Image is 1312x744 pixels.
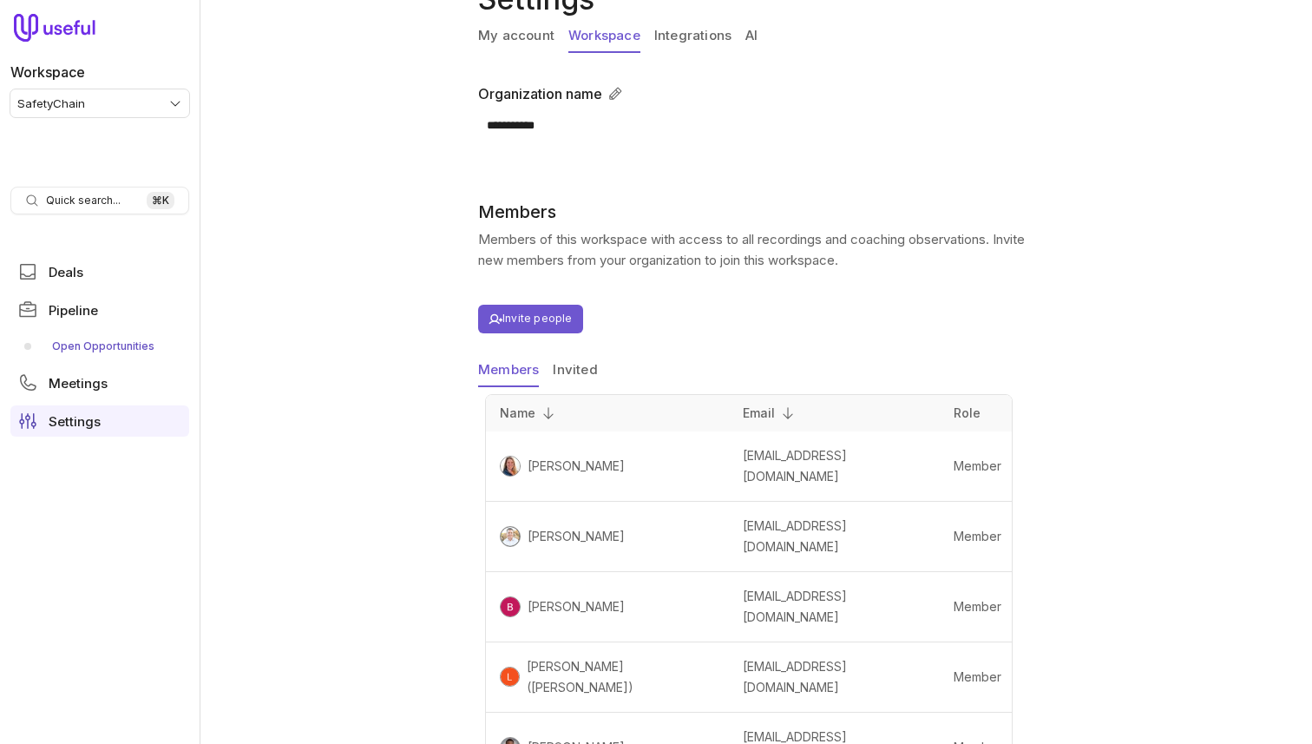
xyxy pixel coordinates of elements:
[500,403,535,424] span: Name
[478,354,539,387] button: Members
[521,526,625,547] a: [PERSON_NAME]
[478,83,602,104] label: Organization name
[745,20,758,53] a: AI
[49,304,98,317] span: Pipeline
[478,229,1027,271] p: Members of this workspace with access to all recordings and coaching observations. Invite new mem...
[775,400,801,426] button: Toggle sort
[954,529,1001,543] span: Member
[954,405,981,420] span: Role
[743,589,847,624] span: [EMAIL_ADDRESS][DOMAIN_NAME]
[520,656,722,698] a: [PERSON_NAME] ([PERSON_NAME])
[49,415,101,428] span: Settings
[521,596,625,617] a: [PERSON_NAME]
[10,367,189,398] a: Meetings
[478,20,554,53] a: My account
[49,266,83,279] span: Deals
[10,332,189,360] div: Pipeline submenu
[535,400,561,426] button: Toggle sort
[10,256,189,287] a: Deals
[46,194,121,207] span: Quick search...
[954,458,1001,473] span: Member
[478,305,583,333] button: Invite people
[743,448,847,484] span: [EMAIL_ADDRESS][DOMAIN_NAME]
[10,294,189,326] a: Pipeline
[654,20,731,53] a: Integrations
[521,456,625,477] a: [PERSON_NAME]
[10,62,85,82] label: Workspace
[743,403,775,424] span: Email
[10,332,189,360] a: Open Opportunities
[147,192,174,209] kbd: ⌘ K
[553,354,597,387] button: Invited
[954,599,1001,614] span: Member
[743,518,847,554] span: [EMAIL_ADDRESS][DOMAIN_NAME]
[954,669,1001,684] span: Member
[743,659,847,695] span: [EMAIL_ADDRESS][DOMAIN_NAME]
[49,377,108,390] span: Meetings
[478,201,1027,222] h2: Members
[602,81,628,107] button: Edit organization name
[568,20,640,53] a: Workspace
[10,405,189,437] a: Settings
